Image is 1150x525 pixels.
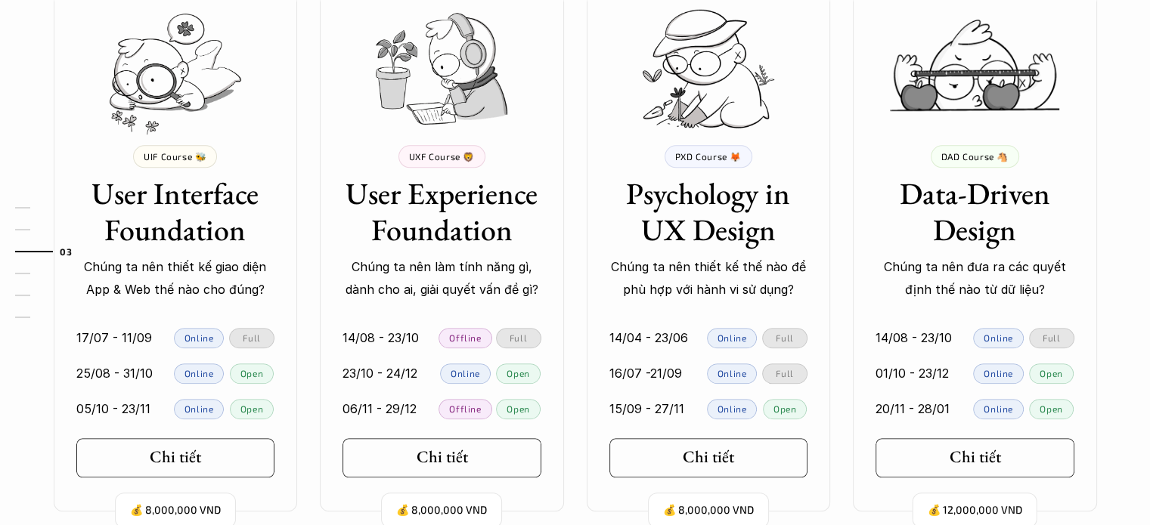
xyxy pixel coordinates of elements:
[396,500,487,520] p: 💰 8,000,000 VND
[343,438,541,477] a: Chi tiết
[876,326,952,349] p: 14/08 - 23/10
[609,255,808,301] p: Chúng ta nên thiết kế thế nào để phù hợp với hành vi sử dụng?
[776,368,793,378] p: Full
[876,255,1074,301] p: Chúng ta nên đưa ra các quyết định thế nào từ dữ liệu?
[76,438,275,477] a: Chi tiết
[1040,368,1062,378] p: Open
[76,255,275,301] p: Chúng ta nên thiết kế giao diện App & Web thế nào cho đúng?
[718,403,747,414] p: Online
[343,397,417,420] p: 06/11 - 29/12
[876,438,1074,477] a: Chi tiết
[76,175,275,248] h3: User Interface Foundation
[609,362,682,384] p: 16/07 -21/09
[184,332,214,343] p: Online
[876,175,1074,248] h3: Data-Driven Design
[984,332,1013,343] p: Online
[609,175,808,248] h3: Psychology in UX Design
[409,151,475,162] p: UXF Course 🦁
[243,332,260,343] p: Full
[876,397,950,420] p: 20/11 - 28/01
[449,332,481,343] p: Offline
[343,255,541,301] p: Chúng ta nên làm tính năng gì, dành cho ai, giải quyết vấn đề gì?
[240,368,263,378] p: Open
[1043,332,1060,343] p: Full
[343,326,419,349] p: 14/08 - 23/10
[776,332,793,343] p: Full
[876,362,949,384] p: 01/10 - 23/12
[718,332,747,343] p: Online
[663,500,754,520] p: 💰 8,000,000 VND
[144,151,206,162] p: UIF Course 🐝
[950,447,1001,467] h5: Chi tiết
[609,397,684,420] p: 15/09 - 27/11
[507,368,529,378] p: Open
[984,368,1013,378] p: Online
[449,403,481,414] p: Offline
[773,403,796,414] p: Open
[510,332,527,343] p: Full
[609,438,808,477] a: Chi tiết
[150,447,201,467] h5: Chi tiết
[184,403,214,414] p: Online
[417,447,468,467] h5: Chi tiết
[343,362,417,384] p: 23/10 - 24/12
[984,403,1013,414] p: Online
[718,368,747,378] p: Online
[184,368,214,378] p: Online
[609,326,688,349] p: 14/04 - 23/06
[240,403,263,414] p: Open
[675,151,742,162] p: PXD Course 🦊
[507,403,529,414] p: Open
[60,246,72,257] strong: 03
[683,447,734,467] h5: Chi tiết
[15,242,87,261] a: 03
[928,500,1022,520] p: 💰 12,000,000 VND
[451,368,480,378] p: Online
[130,500,221,520] p: 💰 8,000,000 VND
[343,175,541,248] h3: User Experience Foundation
[941,151,1009,162] p: DAD Course 🐴
[1040,403,1062,414] p: Open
